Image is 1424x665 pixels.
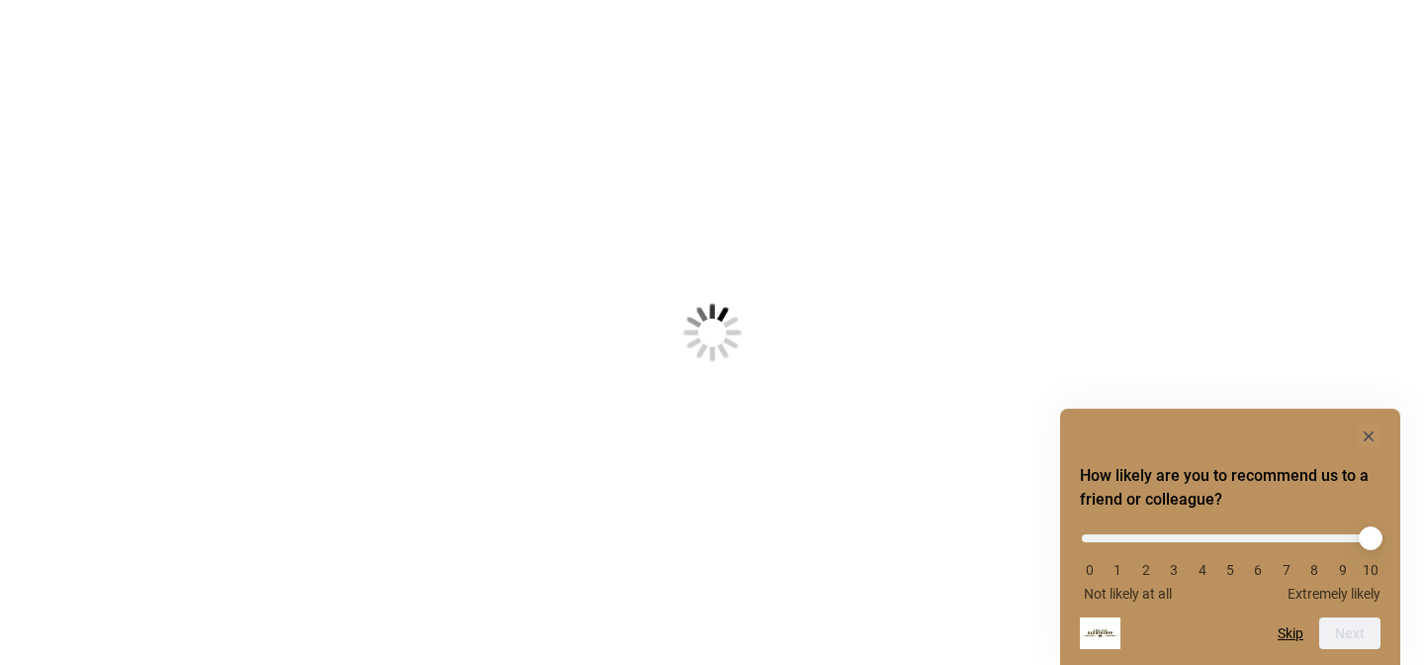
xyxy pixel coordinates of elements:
span: Not likely at all [1084,586,1172,602]
li: 8 [1304,562,1324,578]
span: Extremely likely [1288,586,1380,602]
button: Skip [1278,625,1303,641]
li: 2 [1136,562,1156,578]
div: How likely are you to recommend us to a friend or colleague? Select an option from 0 to 10, with ... [1080,425,1380,649]
li: 1 [1108,562,1127,578]
h2: How likely are you to recommend us to a friend or colleague? Select an option from 0 to 10, with ... [1080,464,1380,512]
div: How likely are you to recommend us to a friend or colleague? Select an option from 0 to 10, with ... [1080,520,1380,602]
li: 4 [1193,562,1212,578]
img: Loading [585,206,839,459]
li: 0 [1080,562,1100,578]
li: 7 [1277,562,1296,578]
li: 6 [1248,562,1268,578]
li: 3 [1164,562,1184,578]
li: 10 [1361,562,1380,578]
li: 5 [1220,562,1240,578]
li: 9 [1333,562,1353,578]
button: Next question [1319,617,1380,649]
button: Hide survey [1357,425,1380,448]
